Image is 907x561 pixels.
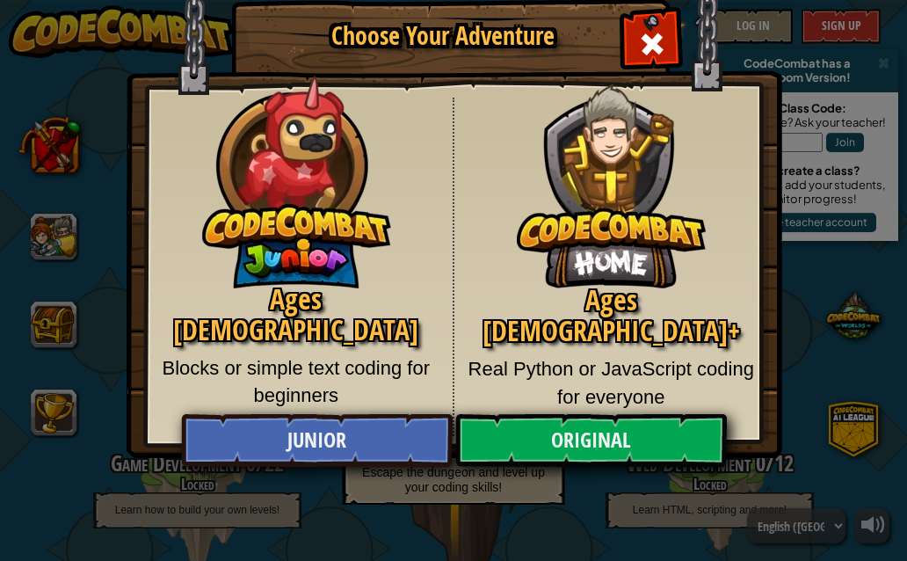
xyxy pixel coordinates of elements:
h2: Ages [DEMOGRAPHIC_DATA] [153,284,439,346]
h2: Ages [DEMOGRAPHIC_DATA]+ [468,285,756,346]
img: CodeCombat Original hero character [517,57,706,288]
img: CodeCombat Junior hero character [202,64,391,288]
p: Real Python or JavaScript coding for everyone [468,355,756,411]
p: Blocks or simple text coding for beginners [153,354,439,410]
a: Original [455,414,726,467]
a: Junior [181,414,452,467]
h1: Choose Your Adventure [263,23,623,50]
div: Close modal [624,14,679,69]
